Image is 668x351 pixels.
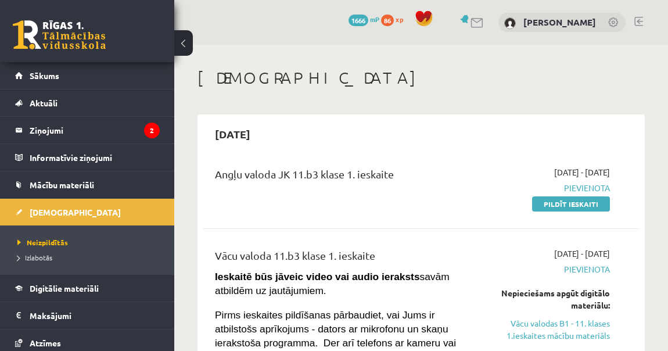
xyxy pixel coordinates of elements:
[523,16,596,28] a: [PERSON_NAME]
[30,70,59,81] span: Sākums
[490,287,610,311] div: Nepieciešams apgūt digitālo materiālu:
[30,180,94,190] span: Mācību materiāli
[381,15,394,26] span: 86
[15,89,160,116] a: Aktuāli
[554,248,610,260] span: [DATE] - [DATE]
[30,283,99,293] span: Digitālie materiāli
[15,117,160,144] a: Ziņojumi2
[30,117,160,144] legend: Ziņojumi
[381,15,409,24] a: 86 xp
[17,238,68,247] span: Neizpildītās
[490,182,610,194] span: Pievienota
[30,302,160,329] legend: Maksājumi
[349,15,368,26] span: 1666
[215,248,472,269] div: Vācu valoda 11.b3 klase 1. ieskaite
[504,17,516,29] img: Zane Sukse
[396,15,403,24] span: xp
[197,68,645,88] h1: [DEMOGRAPHIC_DATA]
[15,302,160,329] a: Maksājumi
[17,237,163,248] a: Neizpildītās
[215,271,450,296] span: savām atbildēm uz jautājumiem.
[15,171,160,198] a: Mācību materiāli
[144,123,160,138] i: 2
[30,144,160,171] legend: Informatīvie ziņojumi
[17,253,52,262] span: Izlabotās
[15,144,160,171] a: Informatīvie ziņojumi
[15,275,160,302] a: Digitālie materiāli
[17,252,163,263] a: Izlabotās
[13,20,106,49] a: Rīgas 1. Tālmācības vidusskola
[490,263,610,275] span: Pievienota
[30,338,61,348] span: Atzīmes
[215,166,472,188] div: Angļu valoda JK 11.b3 klase 1. ieskaite
[30,98,58,108] span: Aktuāli
[370,15,379,24] span: mP
[30,207,121,217] span: [DEMOGRAPHIC_DATA]
[532,196,610,212] a: Pildīt ieskaiti
[15,199,160,225] a: [DEMOGRAPHIC_DATA]
[490,317,610,342] a: Vācu valodas B1 - 11. klases 1.ieskaites mācību materiāls
[554,166,610,178] span: [DATE] - [DATE]
[203,120,262,148] h2: [DATE]
[215,271,420,282] strong: Ieskaitē būs jāveic video vai audio ieraksts
[15,62,160,89] a: Sākums
[349,15,379,24] a: 1666 mP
